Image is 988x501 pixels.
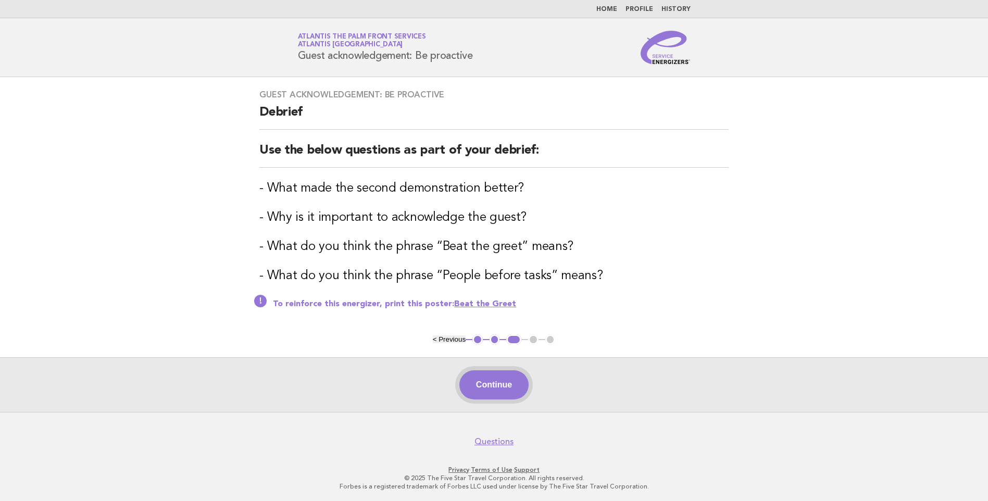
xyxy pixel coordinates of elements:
[626,6,653,12] a: Profile
[661,6,691,12] a: History
[459,370,529,399] button: Continue
[259,104,729,130] h2: Debrief
[298,33,426,48] a: Atlantis The Palm Front ServicesAtlantis [GEOGRAPHIC_DATA]
[259,239,729,255] h3: - What do you think the phrase “Beat the greet” means?
[298,34,473,61] h1: Guest acknowledgement: Be proactive
[433,335,466,343] button: < Previous
[259,142,729,168] h2: Use the below questions as part of your debrief:
[176,482,813,491] p: Forbes is a registered trademark of Forbes LLC used under license by The Five Star Travel Corpora...
[490,334,500,345] button: 2
[472,334,483,345] button: 1
[506,334,521,345] button: 3
[176,466,813,474] p: · ·
[259,90,729,100] h3: Guest acknowledgement: Be proactive
[259,180,729,197] h3: - What made the second demonstration better?
[596,6,617,12] a: Home
[273,299,729,309] p: To reinforce this energizer, print this poster:
[448,466,469,473] a: Privacy
[259,209,729,226] h3: - Why is it important to acknowledge the guest?
[259,268,729,284] h3: - What do you think the phrase “People before tasks” means?
[471,466,512,473] a: Terms of Use
[454,300,516,308] a: Beat the Greet
[474,436,514,447] a: Questions
[641,31,691,64] img: Service Energizers
[514,466,540,473] a: Support
[298,42,403,48] span: Atlantis [GEOGRAPHIC_DATA]
[176,474,813,482] p: © 2025 The Five Star Travel Corporation. All rights reserved.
